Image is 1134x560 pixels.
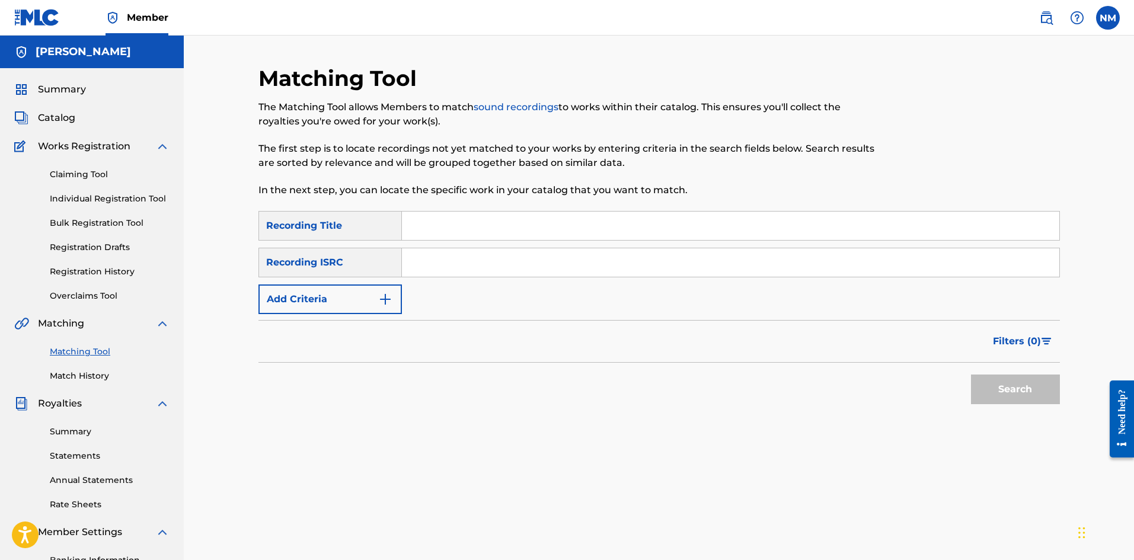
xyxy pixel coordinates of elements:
div: User Menu [1096,6,1120,30]
img: Member Settings [14,525,28,539]
img: Matching [14,316,29,331]
a: Rate Sheets [50,498,170,511]
p: The first step is to locate recordings not yet matched to your works by entering criteria in the ... [258,142,876,170]
img: Summary [14,82,28,97]
a: Summary [50,425,170,438]
a: Public Search [1034,6,1058,30]
a: Bulk Registration Tool [50,217,170,229]
button: Add Criteria [258,284,402,314]
p: The Matching Tool allows Members to match to works within their catalog. This ensures you'll coll... [258,100,876,129]
a: Statements [50,450,170,462]
span: Member Settings [38,525,122,539]
p: In the next step, you can locate the specific work in your catalog that you want to match. [258,183,876,197]
img: help [1070,11,1084,25]
a: Match History [50,370,170,382]
img: expand [155,139,170,153]
img: Catalog [14,111,28,125]
h2: Matching Tool [258,65,423,92]
h5: NATALIE H MCDONALD [36,45,131,59]
form: Search Form [258,211,1060,410]
a: Overclaims Tool [50,290,170,302]
span: Royalties [38,396,82,411]
span: Summary [38,82,86,97]
span: Catalog [38,111,75,125]
iframe: Resource Center [1101,372,1134,467]
a: Matching Tool [50,345,170,358]
a: Claiming Tool [50,168,170,181]
img: expand [155,316,170,331]
img: Works Registration [14,139,30,153]
a: Registration History [50,265,170,278]
a: sound recordings [474,101,558,113]
img: MLC Logo [14,9,60,26]
img: Accounts [14,45,28,59]
button: Filters (0) [986,327,1060,356]
span: Matching [38,316,84,331]
img: filter [1042,338,1052,345]
a: CatalogCatalog [14,111,75,125]
img: Top Rightsholder [106,11,120,25]
img: Royalties [14,396,28,411]
div: Help [1065,6,1089,30]
a: Registration Drafts [50,241,170,254]
div: Drag [1078,515,1085,551]
img: expand [155,525,170,539]
a: Individual Registration Tool [50,193,170,205]
span: Works Registration [38,139,130,153]
img: search [1039,11,1053,25]
iframe: Chat Widget [1075,503,1134,560]
span: Member [127,11,168,24]
img: expand [155,396,170,411]
img: 9d2ae6d4665cec9f34b9.svg [378,292,392,306]
span: Filters ( 0 ) [993,334,1041,348]
a: SummarySummary [14,82,86,97]
a: Annual Statements [50,474,170,487]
